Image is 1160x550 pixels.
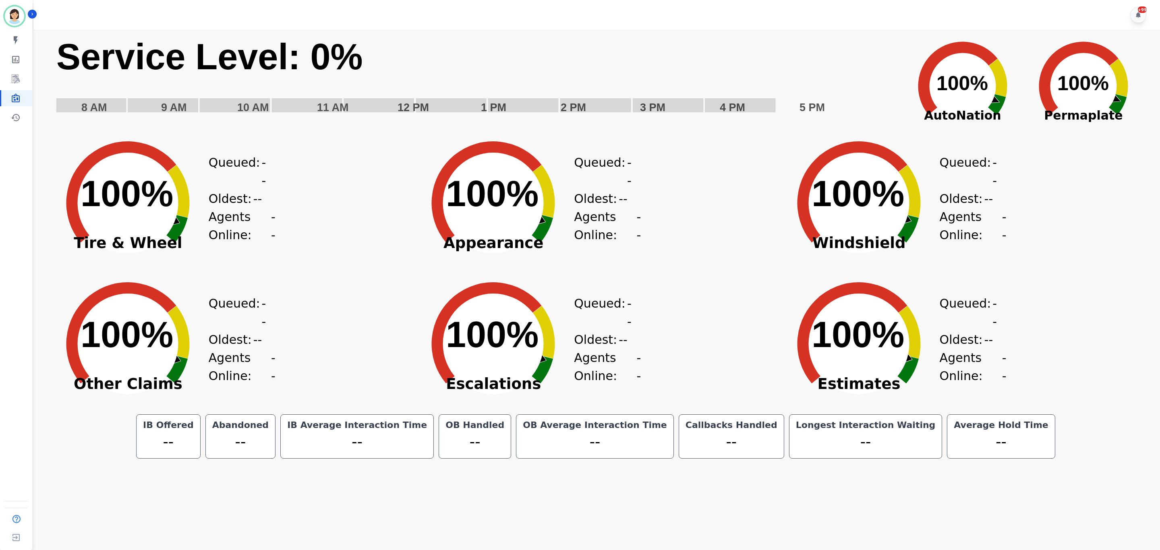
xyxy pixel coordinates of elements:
svg: Service Level: 0% [56,35,897,126]
text: 2 PM [561,101,586,114]
span: -- [1002,349,1008,385]
span: -- [262,153,269,190]
span: -- [253,331,262,349]
div: -- [444,431,506,453]
div: Agents Online: [574,349,642,385]
div: -- [794,431,937,453]
text: 12 PM [398,101,429,114]
div: +99 [1138,6,1147,13]
div: IB Offered [141,420,195,431]
div: Callbacks Handled [684,420,779,431]
text: 100% [446,174,539,214]
div: -- [521,431,669,453]
text: Service Level: 0% [56,37,362,77]
div: Oldest: [574,331,634,349]
span: -- [984,190,993,208]
div: Queued: [940,153,1000,190]
span: -- [992,294,1000,331]
text: 100% [446,314,539,355]
span: Tire & Wheel [48,239,209,247]
div: Queued: [209,294,269,331]
span: Windshield [779,239,940,247]
span: -- [627,153,634,190]
div: Oldest: [940,331,1000,349]
text: 3 PM [640,101,665,114]
div: Oldest: [209,190,269,208]
div: IB Average Interaction Time [286,420,429,431]
div: -- [286,431,429,453]
text: 1 PM [481,101,506,114]
div: OB Handled [444,420,506,431]
span: -- [636,208,642,244]
div: -- [141,431,195,453]
span: -- [271,208,277,244]
span: -- [262,294,269,331]
div: Oldest: [574,190,634,208]
div: Agents Online: [574,208,642,244]
span: -- [1002,208,1008,244]
div: -- [684,431,779,453]
span: -- [992,153,1000,190]
div: Queued: [209,153,269,190]
text: 100% [936,72,988,95]
span: -- [627,294,634,331]
span: Permaplate [1023,106,1144,124]
div: Agents Online: [940,208,1008,244]
text: 10 AM [237,101,269,114]
span: -- [984,331,993,349]
div: Longest Interaction Waiting [794,420,937,431]
text: 8 AM [81,101,107,114]
text: 9 AM [161,101,187,114]
span: Estimates [779,380,940,388]
text: 100% [81,174,173,214]
span: -- [636,349,642,385]
span: Other Claims [48,380,209,388]
span: AutoNation [902,106,1023,124]
div: Agents Online: [940,349,1008,385]
div: Oldest: [940,190,1000,208]
div: Queued: [574,153,634,190]
div: Oldest: [209,331,269,349]
div: -- [952,431,1050,453]
span: -- [619,190,628,208]
div: Queued: [940,294,1000,331]
span: Escalations [413,380,574,388]
text: 100% [812,314,904,355]
div: Abandoned [211,420,270,431]
div: -- [211,431,270,453]
div: Average Hold Time [952,420,1050,431]
text: 11 AM [317,101,349,114]
text: 4 PM [720,101,745,114]
span: Appearance [413,239,574,247]
text: 100% [81,314,173,355]
text: 100% [812,174,904,214]
div: Agents Online: [209,349,277,385]
span: -- [253,190,262,208]
text: 5 PM [800,101,825,114]
div: OB Average Interaction Time [521,420,669,431]
div: Agents Online: [209,208,277,244]
text: 100% [1057,72,1109,95]
span: -- [619,331,628,349]
img: Bordered avatar [5,6,24,26]
div: Queued: [574,294,634,331]
span: -- [271,349,277,385]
